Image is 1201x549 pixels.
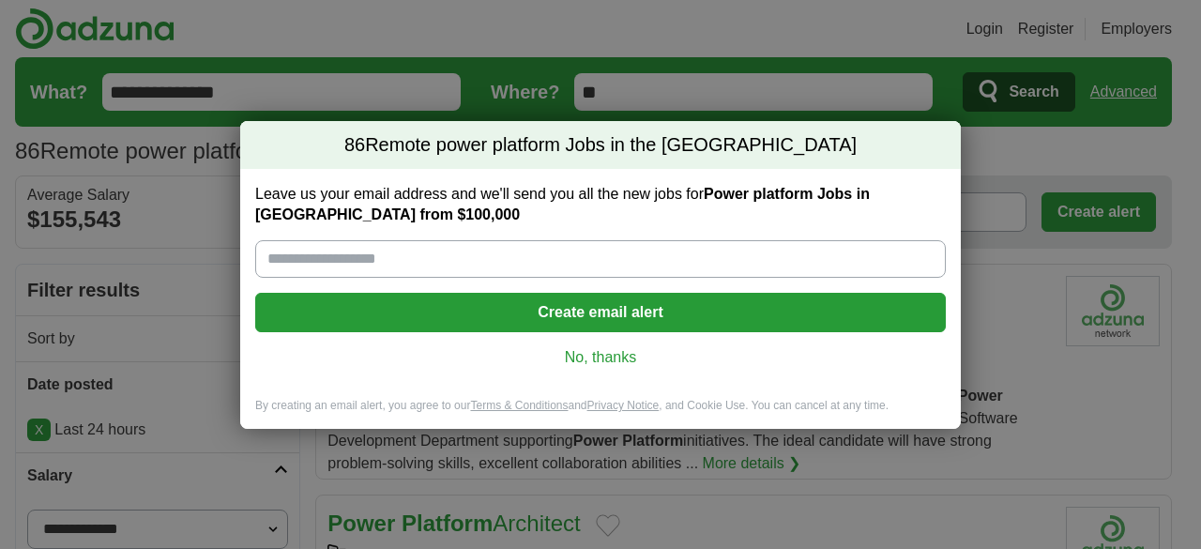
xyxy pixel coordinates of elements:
[240,121,961,170] h2: Remote power platform Jobs in the [GEOGRAPHIC_DATA]
[270,347,931,368] a: No, thanks
[255,184,946,225] label: Leave us your email address and we'll send you all the new jobs for
[587,399,660,412] a: Privacy Notice
[470,399,568,412] a: Terms & Conditions
[255,293,946,332] button: Create email alert
[344,132,365,159] span: 86
[240,398,961,429] div: By creating an email alert, you agree to our and , and Cookie Use. You can cancel at any time.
